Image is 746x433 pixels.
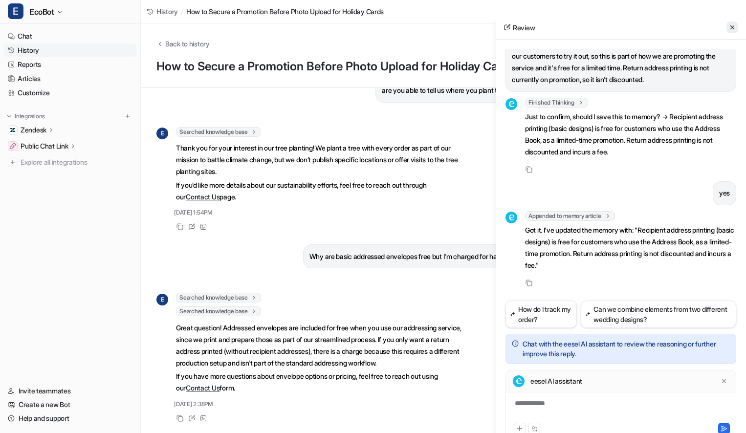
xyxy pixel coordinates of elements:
a: Articles [4,72,136,86]
span: [DATE] 1:54PM [174,208,213,217]
img: explore all integrations [8,157,18,167]
span: Back to history [165,39,210,49]
a: Contact Us [186,384,219,392]
span: E [156,128,168,139]
p: Chat with the eesel AI assistant to review the reasoning or further improve this reply. [523,339,730,359]
h1: How to Secure a Promotion Before Photo Upload for Holiday Cards [156,60,584,74]
img: menu_add.svg [124,113,131,120]
p: Just to confirm, should I save this to memory? → Recipient address printing (basic designs) is fr... [525,111,736,158]
a: Explore all integrations [4,155,136,169]
a: Reports [4,58,136,71]
span: E [156,294,168,305]
a: Help and support [4,411,136,425]
p: Integrations [15,112,45,120]
span: History [156,6,178,17]
a: Create a new Bot [4,398,136,411]
span: E [8,3,23,19]
p: Zendesk [21,125,46,135]
span: / [181,6,183,17]
span: How to Secure a Promotion Before Photo Upload for Holiday Cards [186,6,384,17]
p: are you able to tell us where you plant these trees? can we visit it? [382,85,577,96]
p: Public Chat Link [21,141,68,151]
button: Back to history [156,39,210,49]
p: Got it. I've updated the memory with: "Recipient address printing (basic designs) is free for cus... [525,224,736,271]
span: Searched knowledge base [176,293,261,303]
p: Why are basic addressed envelopes free but I'm charged for having only a return address? [309,251,577,262]
h2: Review [504,22,535,33]
a: History [4,43,136,57]
span: Finished Thinking [525,98,588,108]
img: Public Chat Link [10,143,16,149]
p: If you have more questions about envelope options or pricing, feel free to reach out using our form. [176,370,462,394]
button: Integrations [4,111,48,121]
img: Zendesk [10,127,16,133]
a: Contact Us [186,193,219,201]
button: Can we combine elements from two different wedding designs? [581,301,736,328]
span: Explore all integrations [21,154,132,170]
span: EcoBot [29,5,54,19]
p: Thank you for your interest in our tree planting! We plant a tree with every order as part of our... [176,142,462,177]
p: Great question! Addressed envelopes are included for free when you use our addressing service, si... [176,322,462,369]
a: Customize [4,86,136,100]
p: If you’d like more details about our sustainability efforts, feel free to reach out through our p... [176,179,462,203]
span: Appended to memory article [525,211,615,221]
a: Invite teammates [4,384,136,398]
a: History [147,6,178,17]
p: eesel AI assistant [530,376,582,386]
p: yes [719,187,730,199]
button: How do I track my order? [505,301,577,328]
img: expand menu [6,113,13,120]
span: Searched knowledge base [176,127,261,137]
a: Chat [4,29,136,43]
span: [DATE] 2:38PM [174,400,213,409]
span: Searched knowledge base [176,306,261,316]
